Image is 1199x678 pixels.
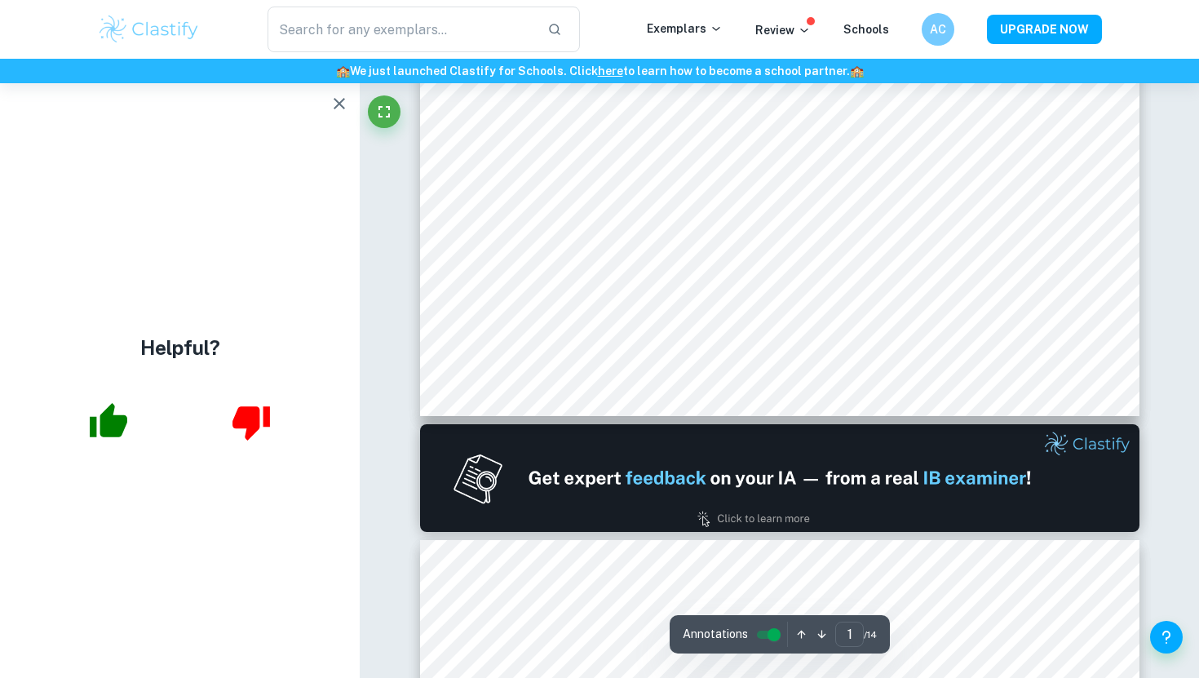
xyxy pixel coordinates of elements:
[97,13,201,46] img: Clastify logo
[843,23,889,36] a: Schools
[922,13,954,46] button: AC
[864,627,877,642] span: / 14
[683,626,748,643] span: Annotations
[598,64,623,78] a: here
[1150,621,1183,654] button: Help and Feedback
[647,20,723,38] p: Exemplars
[987,15,1102,44] button: UPGRADE NOW
[368,95,400,128] button: Fullscreen
[929,20,948,38] h6: AC
[755,21,811,39] p: Review
[268,7,534,52] input: Search for any exemplars...
[850,64,864,78] span: 🏫
[336,64,350,78] span: 🏫
[420,424,1139,532] img: Ad
[140,333,220,362] h4: Helpful?
[3,62,1196,80] h6: We just launched Clastify for Schools. Click to learn how to become a school partner.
